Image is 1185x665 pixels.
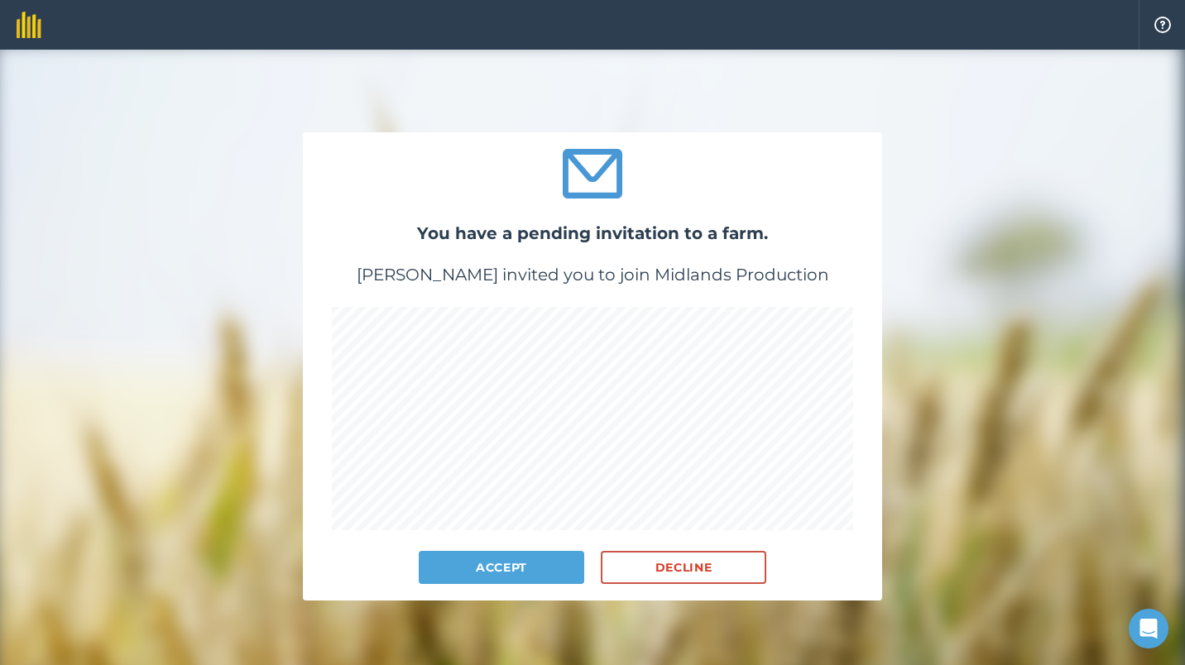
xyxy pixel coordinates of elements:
[17,12,41,38] img: fieldmargin Logo
[563,149,623,199] img: An icon showing a closed envelope
[419,551,584,584] button: Accept
[303,220,882,246] h2: You have a pending invitation to a farm.
[601,551,766,584] button: Decline
[303,263,882,286] p: [PERSON_NAME] invited you to join Midlands Production
[1129,609,1168,648] div: Open Intercom Messenger
[1153,17,1173,33] img: A question mark icon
